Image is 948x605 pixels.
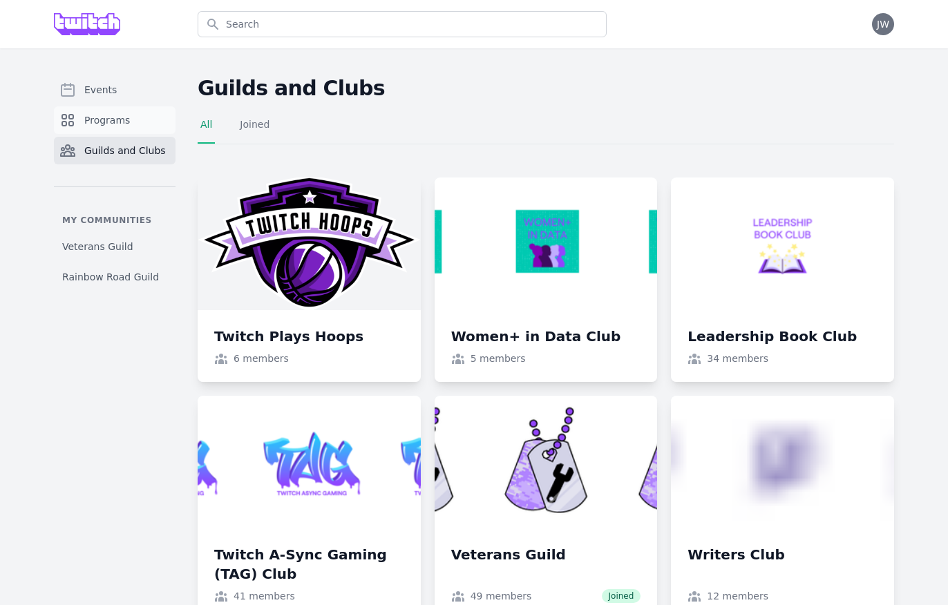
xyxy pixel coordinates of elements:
[54,76,176,289] nav: Sidebar
[872,13,894,35] button: JW
[84,83,117,97] span: Events
[54,215,176,226] p: My communities
[54,106,176,134] a: Programs
[54,137,176,164] a: Guilds and Clubs
[54,234,176,259] a: Veterans Guild
[198,11,607,37] input: Search
[54,265,176,289] a: Rainbow Road Guild
[198,76,894,101] h2: Guilds and Clubs
[62,270,159,284] span: Rainbow Road Guild
[54,13,120,35] img: Grove
[198,117,215,144] a: All
[54,76,176,104] a: Events
[877,19,889,29] span: JW
[62,240,133,253] span: Veterans Guild
[84,113,130,127] span: Programs
[84,144,166,157] span: Guilds and Clubs
[237,117,272,144] a: Joined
